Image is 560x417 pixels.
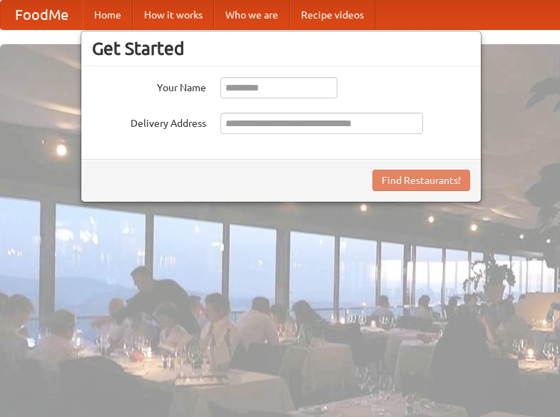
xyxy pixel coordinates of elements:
[133,1,214,29] a: How it works
[92,77,206,95] label: Your Name
[92,113,206,130] label: Delivery Address
[1,1,83,29] a: FoodMe
[92,38,470,59] h3: Get Started
[290,1,375,29] a: Recipe videos
[372,170,470,191] button: Find Restaurants!
[214,1,290,29] a: Who we are
[83,1,133,29] a: Home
